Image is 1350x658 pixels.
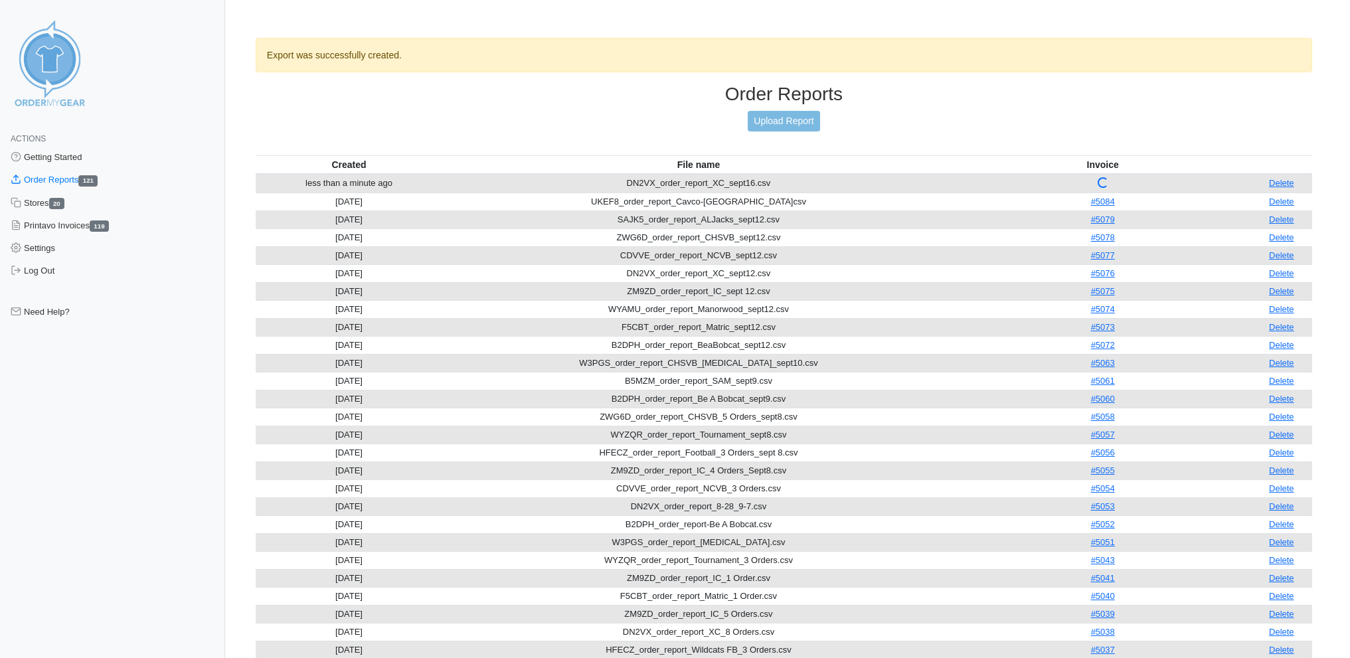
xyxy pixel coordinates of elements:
[1269,465,1294,475] a: Delete
[1091,376,1115,386] a: #5061
[90,220,109,232] span: 119
[256,354,442,372] td: [DATE]
[442,426,955,444] td: WYZQR_order_report_Tournament_sept8.csv
[1091,430,1115,440] a: #5057
[1269,178,1294,188] a: Delete
[256,587,442,605] td: [DATE]
[1269,609,1294,619] a: Delete
[256,264,442,282] td: [DATE]
[1091,214,1115,224] a: #5079
[442,390,955,408] td: B2DPH_order_report_Be A Bobcat_sept9.csv
[1269,591,1294,601] a: Delete
[256,372,442,390] td: [DATE]
[442,174,955,193] td: DN2VX_order_report_XC_sept16.csv
[442,372,955,390] td: B5MZM_order_report_SAM_sept9.csv
[1091,358,1115,368] a: #5063
[1269,250,1294,260] a: Delete
[442,264,955,282] td: DN2VX_order_report_XC_sept12.csv
[1269,304,1294,314] a: Delete
[1091,573,1115,583] a: #5041
[78,175,98,187] span: 121
[442,569,955,587] td: ZM9ZD_order_report_IC_1 Order.csv
[256,318,442,336] td: [DATE]
[1269,645,1294,655] a: Delete
[256,336,442,354] td: [DATE]
[256,390,442,408] td: [DATE]
[442,210,955,228] td: SAJK5_order_report_ALJacks_sept12.csv
[1269,412,1294,422] a: Delete
[442,515,955,533] td: B2DPH_order_report-Be A Bobcat.csv
[1269,501,1294,511] a: Delete
[1091,197,1115,206] a: #5084
[1091,340,1115,350] a: #5072
[442,354,955,372] td: W3PGS_order_report_CHSVB_[MEDICAL_DATA]_sept10.csv
[1269,232,1294,242] a: Delete
[1269,268,1294,278] a: Delete
[1091,268,1115,278] a: #5076
[442,408,955,426] td: ZWG6D_order_report_CHSVB_5 Orders_sept8.csv
[1091,412,1115,422] a: #5058
[1091,250,1115,260] a: #5077
[1269,573,1294,583] a: Delete
[256,479,442,497] td: [DATE]
[256,408,442,426] td: [DATE]
[442,444,955,461] td: HFECZ_order_report_Football_3 Orders_sept 8.csv
[1091,465,1115,475] a: #5055
[1091,609,1115,619] a: #5039
[256,282,442,300] td: [DATE]
[1269,430,1294,440] a: Delete
[1091,501,1115,511] a: #5053
[256,193,442,210] td: [DATE]
[256,155,442,174] th: Created
[1269,537,1294,547] a: Delete
[748,111,819,131] a: Upload Report
[1269,286,1294,296] a: Delete
[1091,322,1115,332] a: #5073
[442,336,955,354] td: B2DPH_order_report_BeaBobcat_sept12.csv
[1091,304,1115,314] a: #5074
[955,155,1251,174] th: Invoice
[256,569,442,587] td: [DATE]
[1091,519,1115,529] a: #5052
[1269,376,1294,386] a: Delete
[442,497,955,515] td: DN2VX_order_report_8-28_9-7.csv
[256,515,442,533] td: [DATE]
[1269,483,1294,493] a: Delete
[256,83,1312,106] h3: Order Reports
[49,198,65,209] span: 20
[1269,214,1294,224] a: Delete
[256,300,442,318] td: [DATE]
[1269,448,1294,457] a: Delete
[442,551,955,569] td: WYZQR_order_report_Tournament_3 Orders.csv
[256,497,442,515] td: [DATE]
[256,38,1312,72] div: Export was successfully created.
[442,246,955,264] td: CDVVE_order_report_NCVB_sept12.csv
[256,605,442,623] td: [DATE]
[1091,537,1115,547] a: #5051
[256,228,442,246] td: [DATE]
[442,479,955,497] td: CDVVE_order_report_NCVB_3 Orders.csv
[442,533,955,551] td: W3PGS_order_report_[MEDICAL_DATA].csv
[442,318,955,336] td: F5CBT_order_report_Matric_sept12.csv
[442,155,955,174] th: File name
[256,461,442,479] td: [DATE]
[1269,519,1294,529] a: Delete
[442,193,955,210] td: UKEF8_order_report_Cavco-[GEOGRAPHIC_DATA]csv
[442,228,955,246] td: ZWG6D_order_report_CHSVB_sept12.csv
[1091,448,1115,457] a: #5056
[256,623,442,641] td: [DATE]
[11,134,46,143] span: Actions
[256,174,442,193] td: less than a minute ago
[256,533,442,551] td: [DATE]
[1269,322,1294,332] a: Delete
[1269,358,1294,368] a: Delete
[256,210,442,228] td: [DATE]
[1269,627,1294,637] a: Delete
[1091,555,1115,565] a: #5043
[1091,232,1115,242] a: #5078
[1091,286,1115,296] a: #5075
[442,605,955,623] td: ZM9ZD_order_report_IC_5 Orders.csv
[256,551,442,569] td: [DATE]
[442,282,955,300] td: ZM9ZD_order_report_IC_sept 12.csv
[1269,340,1294,350] a: Delete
